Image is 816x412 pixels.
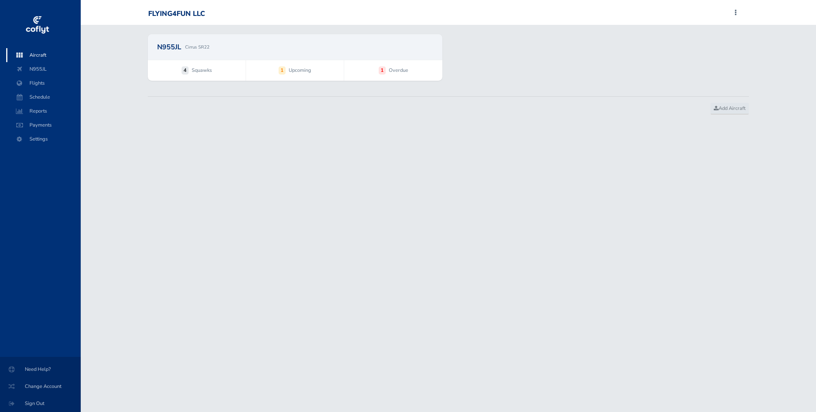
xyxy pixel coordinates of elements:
span: Upcoming [289,66,311,74]
h2: N955JL [157,43,181,50]
span: Settings [14,132,73,146]
a: Add Aircraft [710,103,749,115]
p: Cirrus SR22 [185,43,210,50]
span: Aircraft [14,48,73,62]
span: Reports [14,104,73,118]
span: Sign Out [9,396,71,410]
a: N955JL Cirrus SR22 4 Squawks 1 Upcoming 1 Overdue [148,34,443,81]
span: Squawks [192,66,212,74]
span: Flights [14,76,73,90]
strong: 1 [279,66,286,74]
img: coflyt logo [24,14,50,37]
span: Overdue [389,66,408,74]
span: Add Aircraft [714,105,745,112]
span: Schedule [14,90,73,104]
span: Need Help? [9,362,71,376]
div: FLYING4FUN LLC [148,10,205,18]
span: Change Account [9,379,71,393]
strong: 1 [379,66,386,74]
span: Payments [14,118,73,132]
span: N955JL [14,62,73,76]
strong: 4 [182,66,189,74]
